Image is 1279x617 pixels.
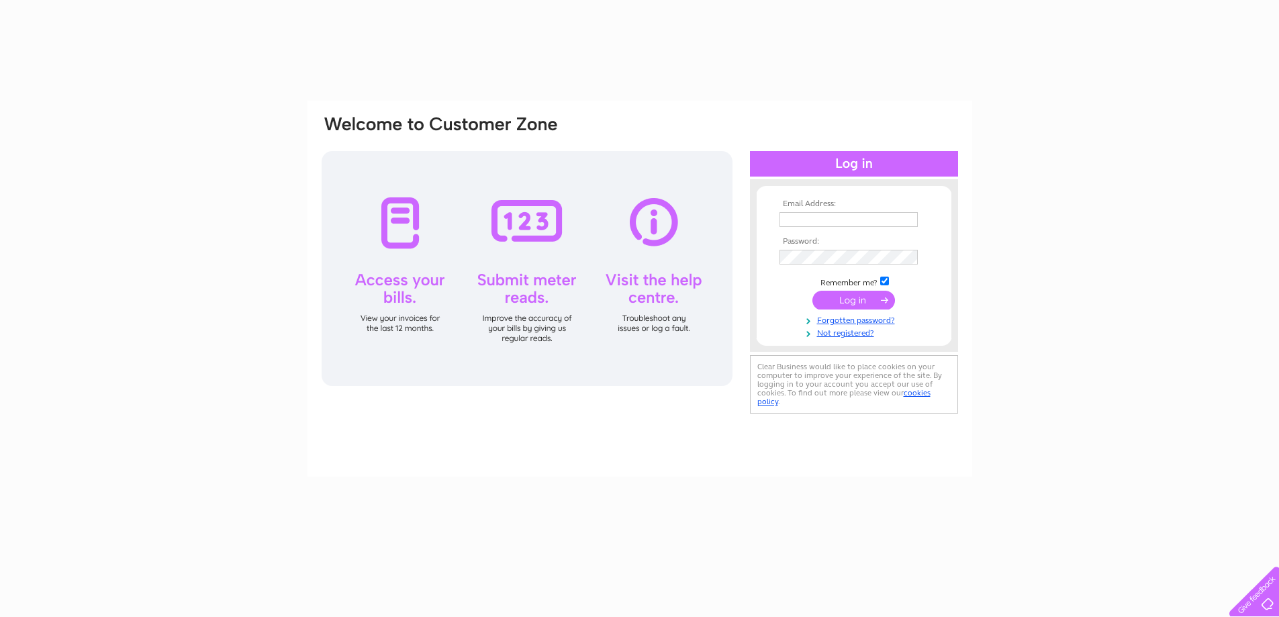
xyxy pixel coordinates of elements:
[757,388,931,406] a: cookies policy
[779,326,932,338] a: Not registered?
[776,199,932,209] th: Email Address:
[750,355,958,414] div: Clear Business would like to place cookies on your computer to improve your experience of the sit...
[812,291,895,310] input: Submit
[779,313,932,326] a: Forgotten password?
[776,237,932,246] th: Password:
[776,275,932,288] td: Remember me?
